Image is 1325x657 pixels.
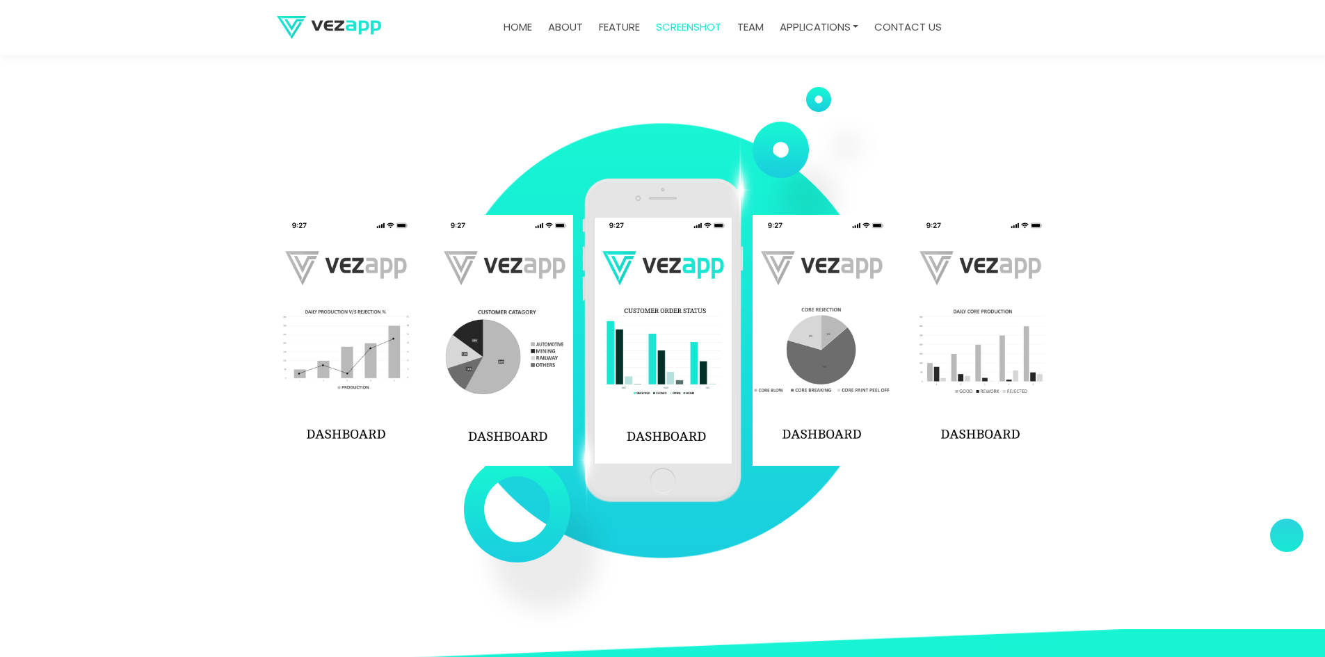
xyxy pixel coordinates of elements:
img: feature-circle-two [806,93,876,183]
img: app [435,215,573,466]
img: app [911,215,1049,466]
a: contact us [869,14,947,41]
a: Applications [774,14,865,41]
a: team [732,14,769,41]
img: app [277,215,415,466]
img: screenshot-mob [581,178,744,503]
a: screenshot [650,14,727,41]
a: Home [498,14,538,41]
a: about [543,14,588,41]
img: light-right [729,350,753,445]
img: app [753,215,890,466]
img: light [570,177,604,310]
a: feature [593,14,645,41]
img: logo [277,16,381,39]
